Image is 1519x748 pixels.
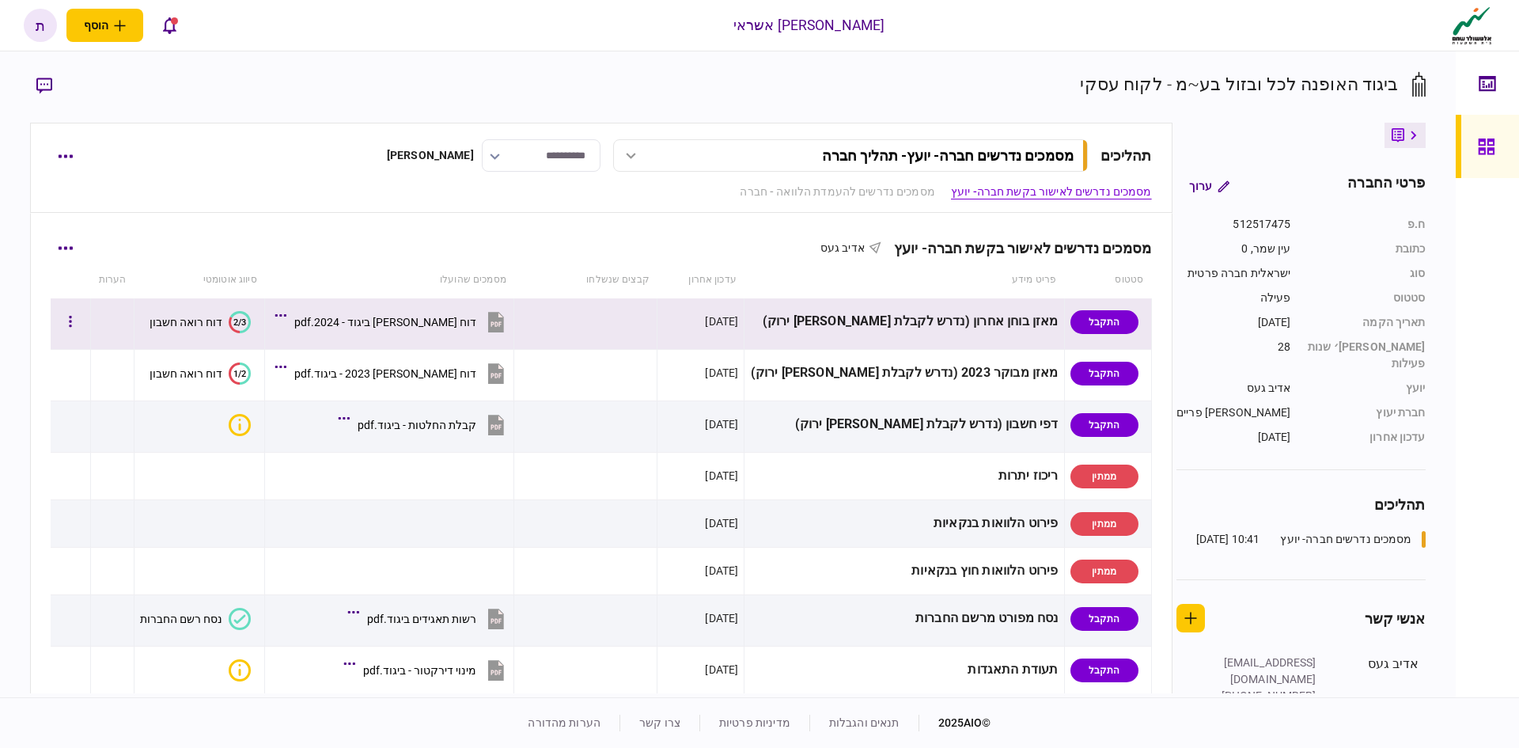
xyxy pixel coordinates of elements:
[1347,172,1425,200] div: פרטי החברה
[150,311,251,333] button: 2/3דוח רואה חשבון
[1070,659,1138,682] div: התקבל
[140,613,222,625] div: נסח רשם החברות
[1176,172,1242,200] button: ערוך
[705,468,738,484] div: [DATE]
[750,458,1058,494] div: ריכוז יתרות
[233,317,246,327] text: 2/3
[657,262,744,298] th: עדכון אחרון
[294,316,476,328] div: דוח כספי ביגוד - 2024.pdf
[1280,531,1411,548] div: מסמכים נדרשים חברה- יועץ
[705,365,738,381] div: [DATE]
[1307,404,1426,421] div: חברת יעוץ
[1176,429,1291,446] div: [DATE]
[1307,241,1426,257] div: כתובת
[1307,429,1426,446] div: עדכון אחרון
[1449,6,1495,45] img: client company logo
[705,313,738,329] div: [DATE]
[822,147,1074,164] div: מסמכים נדרשים חברה- יועץ - תהליך חברה
[820,241,865,254] span: אדיב געס
[514,262,657,298] th: קבצים שנשלחו
[951,184,1152,200] a: מסמכים נדרשים לאישור בקשת חברה- יועץ
[1176,216,1291,233] div: 512517475
[1196,531,1260,548] div: 10:41 [DATE]
[150,316,222,328] div: דוח רואה חשבון
[1307,265,1426,282] div: סוג
[387,147,474,164] div: [PERSON_NAME]
[705,515,738,531] div: [DATE]
[1214,688,1316,704] div: [PHONE_NUMBER]
[1176,314,1291,331] div: [DATE]
[705,416,738,432] div: [DATE]
[1070,413,1138,437] div: התקבל
[153,9,186,42] button: פתח רשימת התראות
[1176,241,1291,257] div: עין שמר, 0
[1176,380,1291,397] div: אדיב געס
[705,610,738,626] div: [DATE]
[347,652,508,688] button: מינוי דירקטור - ביגוד.pdf
[1176,339,1291,372] div: 28
[1070,512,1138,536] div: ממתין
[1070,465,1138,488] div: ממתין
[750,506,1058,541] div: פירוט הלוואות בנקאיות
[750,304,1058,340] div: מאזן בוחן אחרון (נדרש לקבלת [PERSON_NAME] ירוק)
[1070,362,1138,385] div: התקבל
[363,664,476,677] div: מינוי דירקטור - ביגוד.pdf
[705,563,738,579] div: [DATE]
[1307,290,1426,306] div: סטטוס
[351,601,508,636] button: רשות תאגידים ביגוד.pdf
[229,659,251,682] div: איכות לא מספקת
[1307,380,1426,397] div: יועץ
[1070,607,1138,631] div: התקבל
[750,553,1058,589] div: פירוט הלוואות חוץ בנקאיות
[1064,262,1151,298] th: סטטוס
[278,304,508,340] button: דוח כספי ביגוד - 2024.pdf
[528,716,600,729] a: הערות מהדורה
[278,355,508,391] button: דוח כספי 2023 - ביגוד.pdf
[358,419,476,431] div: קבלת החלטות - ביגוד.pdf
[1100,145,1152,166] div: תהליכים
[150,367,222,380] div: דוח רואה חשבון
[1307,339,1426,372] div: [PERSON_NAME]׳ שנות פעילות
[1176,404,1291,421] div: [PERSON_NAME] פריים
[719,716,790,729] a: מדיניות פרטיות
[1307,314,1426,331] div: תאריך הקמה
[639,716,680,729] a: צרו קשר
[1214,655,1316,688] div: [EMAIL_ADDRESS][DOMAIN_NAME]
[66,9,143,42] button: פתח תפריט להוספת לקוח
[1365,608,1426,629] div: אנשי קשר
[294,367,476,380] div: דוח כספי 2023 - ביגוד.pdf
[222,414,251,436] button: איכות לא מספקת
[1176,290,1291,306] div: פעילה
[150,363,251,385] button: 1/2דוח רואה חשבון
[919,715,991,731] div: © 2025 AIO
[750,652,1058,688] div: תעודת התאגדות
[140,608,251,630] button: נסח רשם החברות
[233,368,246,378] text: 1/2
[750,355,1058,391] div: מאזן מבוקר 2023 (נדרש לקבלת [PERSON_NAME] ירוק)
[229,414,251,436] div: איכות לא מספקת
[705,662,738,678] div: [DATE]
[733,15,885,36] div: [PERSON_NAME] אשראי
[24,9,57,42] button: ת
[265,262,514,298] th: מסמכים שהועלו
[1176,265,1291,282] div: ישראלית חברה פרטית
[750,601,1058,636] div: נסח מפורט מרשם החברות
[1176,494,1426,515] div: תהליכים
[91,262,134,298] th: הערות
[1196,531,1426,548] a: מסמכים נדרשים חברה- יועץ10:41 [DATE]
[829,716,900,729] a: תנאים והגבלות
[1080,71,1398,97] div: ביגוד האופנה לכל ובזול בע~מ - לקוח עסקי
[750,407,1058,442] div: דפי חשבון (נדרש לקבלת [PERSON_NAME] ירוק)
[744,262,1064,298] th: פריט מידע
[1307,216,1426,233] div: ח.פ
[367,613,476,625] div: רשות תאגידים ביגוד.pdf
[1070,560,1138,583] div: ממתין
[342,407,508,442] button: קבלת החלטות - ביגוד.pdf
[1070,310,1138,334] div: התקבל
[134,262,265,298] th: סיווג אוטומטי
[881,240,1152,256] div: מסמכים נדרשים לאישור בקשת חברה- יועץ
[222,659,251,682] button: איכות לא מספקת
[613,139,1088,172] button: מסמכים נדרשים חברה- יועץ- תהליך חברה
[740,184,934,200] a: מסמכים נדרשים להעמדת הלוואה - חברה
